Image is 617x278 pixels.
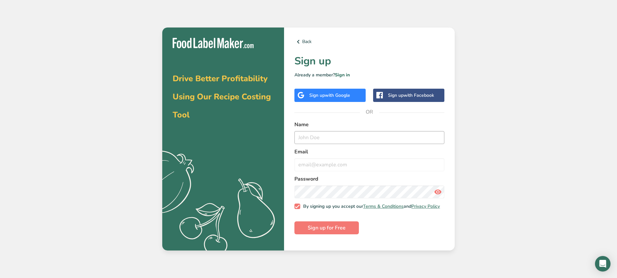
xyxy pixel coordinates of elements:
div: Sign up [309,92,350,99]
h1: Sign up [294,53,444,69]
button: Sign up for Free [294,221,359,234]
input: email@example.com [294,158,444,171]
input: John Doe [294,131,444,144]
span: OR [360,102,379,122]
span: with Facebook [404,92,434,98]
div: Open Intercom Messenger [595,256,611,272]
span: By signing up you accept our and [300,204,440,209]
label: Password [294,175,444,183]
img: Food Label Maker [173,38,254,49]
a: Privacy Policy [411,203,440,209]
a: Back [294,38,444,46]
label: Name [294,121,444,128]
p: Already a member? [294,72,444,78]
span: Sign up for Free [308,224,346,232]
a: Sign in [335,72,350,78]
span: Drive Better Profitability Using Our Recipe Costing Tool [173,73,271,120]
a: Terms & Conditions [363,203,404,209]
div: Sign up [388,92,434,99]
span: with Google [325,92,350,98]
label: Email [294,148,444,156]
